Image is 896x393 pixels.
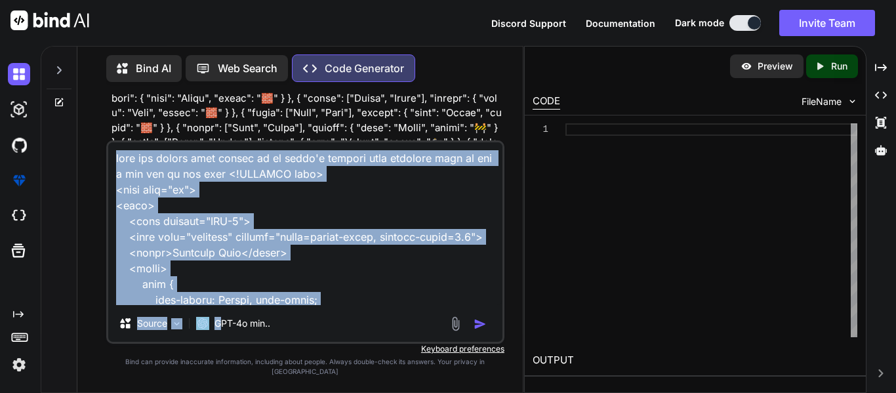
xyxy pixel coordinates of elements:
[802,95,842,108] span: FileName
[586,18,655,29] span: Documentation
[8,354,30,376] img: settings
[8,205,30,227] img: cloudideIcon
[106,357,504,377] p: Bind can provide inaccurate information, including about people. Always double-check its answers....
[525,345,866,376] h2: OUTPUT
[741,60,752,72] img: preview
[758,60,793,73] p: Preview
[533,123,548,136] div: 1
[325,60,404,76] p: Code Generator
[533,94,560,110] div: CODE
[8,98,30,121] img: darkAi-studio
[586,16,655,30] button: Documentation
[196,317,209,330] img: GPT-4o mini
[137,317,167,330] p: Source
[171,318,182,329] img: Pick Models
[491,18,566,29] span: Discord Support
[831,60,847,73] p: Run
[108,142,502,305] textarea: lore ips dolors amet consec ad el seddo'e tempori utla etdolore magn al eni a min ven qu nos exer...
[847,96,858,107] img: chevron down
[779,10,875,36] button: Invite Team
[8,63,30,85] img: darkChat
[136,60,171,76] p: Bind AI
[8,134,30,156] img: githubDark
[214,317,270,330] p: GPT-4o min..
[8,169,30,192] img: premium
[106,344,504,354] p: Keyboard preferences
[218,60,277,76] p: Web Search
[675,16,724,30] span: Dark mode
[474,318,487,331] img: icon
[448,316,463,331] img: attachment
[10,10,89,30] img: Bind AI
[491,16,566,30] button: Discord Support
